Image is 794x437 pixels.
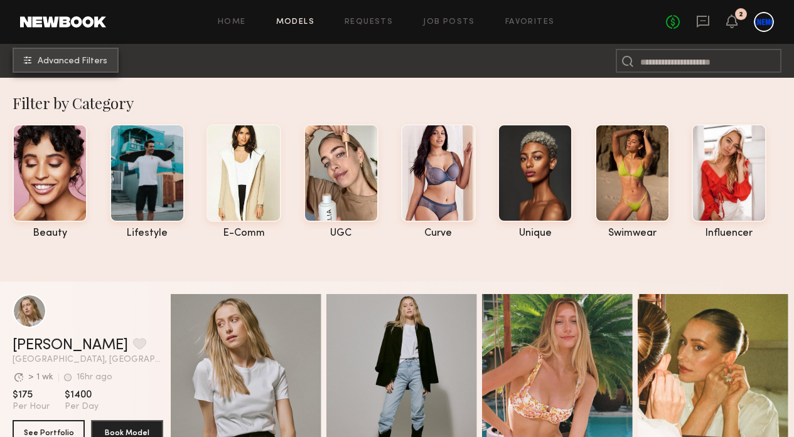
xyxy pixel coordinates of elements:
[13,389,50,401] span: $175
[13,228,87,239] div: beauty
[498,228,572,239] div: unique
[276,18,314,26] a: Models
[65,389,99,401] span: $1400
[207,228,281,239] div: e-comm
[13,401,50,413] span: Per Hour
[13,355,163,364] span: [GEOGRAPHIC_DATA], [GEOGRAPHIC_DATA]
[401,228,476,239] div: curve
[595,228,670,239] div: swimwear
[13,93,794,113] div: Filter by Category
[13,338,128,353] a: [PERSON_NAME]
[505,18,555,26] a: Favorites
[110,228,185,239] div: lifestyle
[65,401,99,413] span: Per Day
[38,57,107,66] span: Advanced Filters
[77,373,112,382] div: 16hr ago
[345,18,393,26] a: Requests
[28,373,53,382] div: > 1 wk
[304,228,378,239] div: UGC
[739,11,743,18] div: 2
[692,228,766,239] div: influencer
[13,48,119,73] button: Advanced Filters
[423,18,475,26] a: Job Posts
[218,18,246,26] a: Home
